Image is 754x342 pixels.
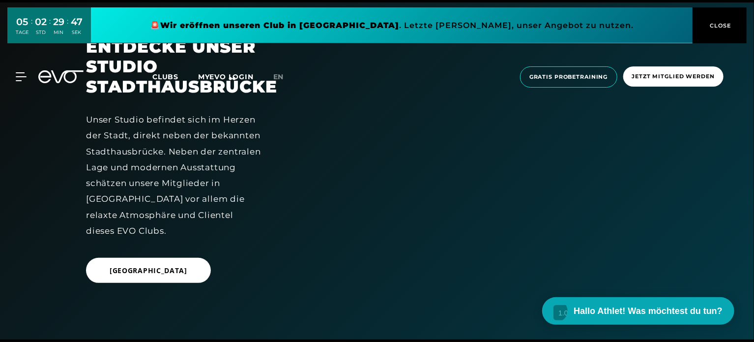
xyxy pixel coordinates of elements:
[517,66,620,88] a: Gratis Probetraining
[86,112,261,239] div: Unser Studio befindet sich im Herzen der Stadt, direkt neben der bekannten Stadthausbrücke. Neben...
[53,29,64,36] div: MIN
[708,21,732,30] span: CLOSE
[542,297,734,325] button: Hallo Athlet! Was möchtest du tun?
[86,250,215,290] a: [GEOGRAPHIC_DATA]
[49,16,51,42] div: :
[152,72,178,81] span: Clubs
[110,265,187,276] span: [GEOGRAPHIC_DATA]
[35,29,47,36] div: STD
[693,7,747,43] button: CLOSE
[152,72,198,81] a: Clubs
[31,16,32,42] div: :
[35,15,47,29] div: 02
[16,15,29,29] div: 05
[529,73,608,81] span: Gratis Probetraining
[53,15,64,29] div: 29
[632,72,715,81] span: Jetzt Mitglied werden
[620,66,726,88] a: Jetzt Mitglied werden
[71,15,83,29] div: 47
[273,72,284,81] span: en
[16,29,29,36] div: TAGE
[67,16,68,42] div: :
[198,72,254,81] a: MYEVO LOGIN
[273,71,296,83] a: en
[71,29,83,36] div: SEK
[574,305,723,318] span: Hallo Athlet! Was möchtest du tun?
